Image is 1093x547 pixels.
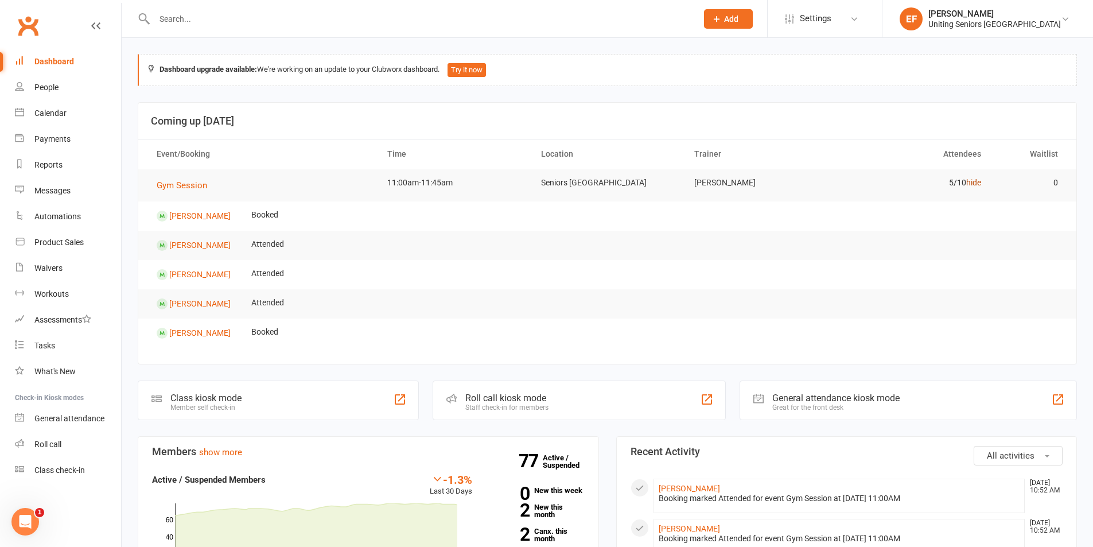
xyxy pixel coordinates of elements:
[169,211,231,220] a: [PERSON_NAME]
[169,298,231,308] a: [PERSON_NAME]
[991,169,1068,196] td: 0
[659,494,1020,503] div: Booking marked Attended for event Gym Session at [DATE] 11:00AM
[15,49,121,75] a: Dashboard
[430,473,472,498] div: Last 30 Days
[241,289,294,316] td: Attended
[34,289,69,298] div: Workouts
[34,57,74,66] div: Dashboard
[15,457,121,483] a: Class kiosk mode
[377,169,531,196] td: 11:00am-11:45am
[15,406,121,432] a: General attendance kiosk mode
[157,179,215,192] button: Gym Session
[34,108,67,118] div: Calendar
[1024,519,1062,534] time: [DATE] 10:52 AM
[928,9,1061,19] div: [PERSON_NAME]
[543,445,593,478] a: 77Active / Suspended
[34,134,71,143] div: Payments
[152,446,585,457] h3: Members
[15,126,121,152] a: Payments
[11,508,39,536] iframe: Intercom live chat
[15,307,121,333] a: Assessments
[34,341,55,350] div: Tasks
[684,139,838,169] th: Trainer
[489,502,530,519] strong: 2
[987,451,1034,461] span: All activities
[772,393,900,404] div: General attendance kiosk mode
[15,255,121,281] a: Waivers
[724,14,738,24] span: Add
[489,485,530,502] strong: 0
[34,212,81,221] div: Automations
[15,152,121,178] a: Reports
[465,404,549,412] div: Staff check-in for members
[900,7,923,30] div: EF
[15,281,121,307] a: Workouts
[241,319,289,346] td: Booked
[34,83,59,92] div: People
[991,139,1068,169] th: Waitlist
[151,11,689,27] input: Search...
[531,169,684,196] td: Seniors [GEOGRAPHIC_DATA]
[377,139,531,169] th: Time
[519,452,543,470] strong: 77
[241,201,289,228] td: Booked
[169,269,231,278] a: [PERSON_NAME]
[15,432,121,457] a: Roll call
[659,524,720,533] a: [PERSON_NAME]
[838,169,991,196] td: 5/10
[448,63,486,77] button: Try it now
[631,446,1063,457] h3: Recent Activity
[241,260,294,287] td: Attended
[704,9,753,29] button: Add
[974,446,1063,465] button: All activities
[800,6,831,32] span: Settings
[160,65,257,73] strong: Dashboard upgrade available:
[14,11,42,40] a: Clubworx
[35,508,44,517] span: 1
[146,139,377,169] th: Event/Booking
[15,359,121,385] a: What's New
[489,487,585,494] a: 0New this week
[34,367,76,376] div: What's New
[151,115,1064,127] h3: Coming up [DATE]
[15,230,121,255] a: Product Sales
[34,414,104,423] div: General attendance
[152,475,266,485] strong: Active / Suspended Members
[928,19,1061,29] div: Uniting Seniors [GEOGRAPHIC_DATA]
[34,186,71,195] div: Messages
[659,484,720,493] a: [PERSON_NAME]
[966,178,981,187] a: hide
[34,465,85,475] div: Class check-in
[15,204,121,230] a: Automations
[34,263,63,273] div: Waivers
[34,160,63,169] div: Reports
[34,315,91,324] div: Assessments
[138,54,1077,86] div: We're working on an update to your Clubworx dashboard.
[169,240,231,249] a: [PERSON_NAME]
[199,447,242,457] a: show more
[489,526,530,543] strong: 2
[531,139,684,169] th: Location
[489,527,585,542] a: 2Canx. this month
[489,503,585,518] a: 2New this month
[34,238,84,247] div: Product Sales
[15,333,121,359] a: Tasks
[15,100,121,126] a: Calendar
[34,440,61,449] div: Roll call
[1024,479,1062,494] time: [DATE] 10:52 AM
[169,328,231,337] a: [PERSON_NAME]
[659,534,1020,544] div: Booking marked Attended for event Gym Session at [DATE] 11:00AM
[15,178,121,204] a: Messages
[838,139,991,169] th: Attendees
[684,169,838,196] td: [PERSON_NAME]
[170,393,242,404] div: Class kiosk mode
[170,404,242,412] div: Member self check-in
[772,404,900,412] div: Great for the front desk
[430,473,472,486] div: -1.3%
[465,393,549,404] div: Roll call kiosk mode
[241,231,294,258] td: Attended
[157,180,207,191] span: Gym Session
[15,75,121,100] a: People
